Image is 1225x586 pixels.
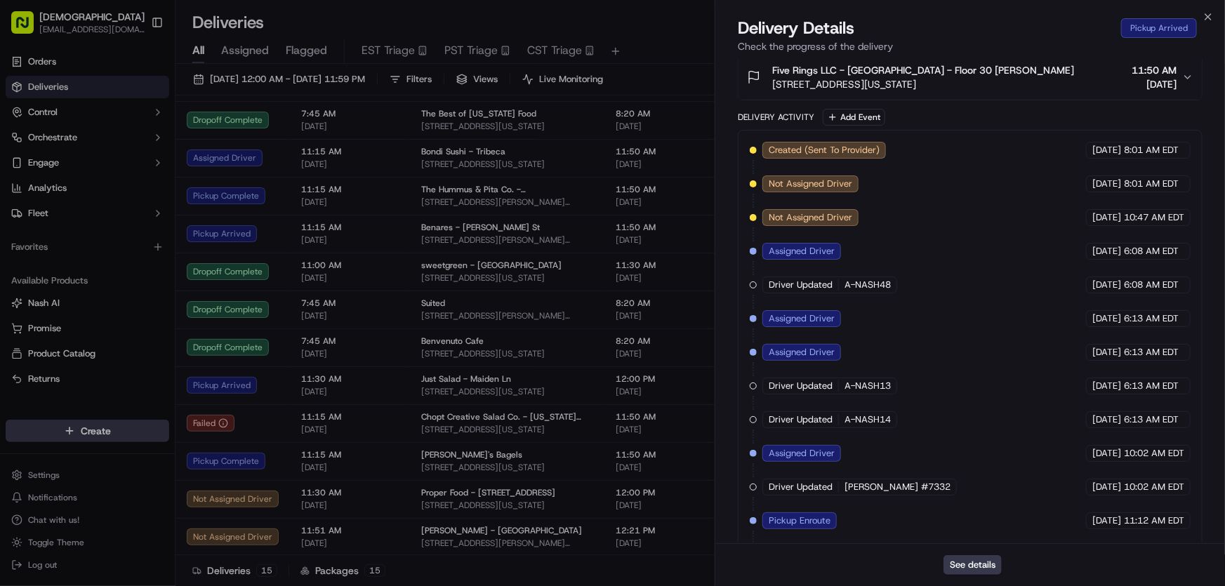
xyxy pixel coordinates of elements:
span: [PERSON_NAME] #7332 [845,481,951,493]
input: Got a question? Start typing here... [37,91,253,105]
div: We're available if you need us! [48,148,178,159]
button: Start new chat [239,138,256,155]
p: Welcome 👋 [14,56,256,79]
span: 6:08 AM EDT [1124,279,1179,291]
span: A-NASH48 [845,279,891,291]
span: Assigned Driver [769,312,835,325]
button: Add Event [823,109,885,126]
span: [DATE] [1092,211,1121,224]
button: See details [943,555,1002,575]
span: 11:12 AM EDT [1124,514,1184,527]
span: [DATE] [1092,312,1121,325]
span: Driver Updated [769,279,833,291]
a: 📗Knowledge Base [8,198,113,223]
span: 8:01 AM EDT [1124,144,1179,157]
span: 10:02 AM EDT [1124,481,1184,493]
span: [DATE] [1132,77,1177,91]
span: [DATE] [1092,481,1121,493]
span: Driver Updated [769,380,833,392]
span: Pickup Enroute [769,514,830,527]
span: 6:13 AM EDT [1124,312,1179,325]
span: 10:02 AM EDT [1124,447,1184,460]
span: Delivery Details [738,17,854,39]
span: 10:47 AM EDT [1124,211,1184,224]
span: Assigned Driver [769,346,835,359]
span: Assigned Driver [769,245,835,258]
span: [DATE] [1092,144,1121,157]
span: Knowledge Base [28,204,107,218]
span: Pylon [140,238,170,248]
span: A-NASH13 [845,380,891,392]
span: 6:13 AM EDT [1124,413,1179,426]
div: 📗 [14,205,25,216]
span: [DATE] [1092,245,1121,258]
a: 💻API Documentation [113,198,231,223]
span: [DATE] [1092,346,1121,359]
div: Start new chat [48,134,230,148]
span: 6:13 AM EDT [1124,380,1179,392]
span: Created (Sent To Provider) [769,144,880,157]
span: [DATE] [1092,279,1121,291]
span: Assigned Driver [769,447,835,460]
span: 8:01 AM EDT [1124,178,1179,190]
span: Driver Updated [769,481,833,493]
span: 6:13 AM EDT [1124,346,1179,359]
a: Powered byPylon [99,237,170,248]
span: Not Assigned Driver [769,178,852,190]
span: Five Rings LLC - [GEOGRAPHIC_DATA] - Floor 30 [PERSON_NAME] [772,63,1074,77]
span: [DATE] [1092,514,1121,527]
span: 6:08 AM EDT [1124,245,1179,258]
button: Five Rings LLC - [GEOGRAPHIC_DATA] - Floor 30 [PERSON_NAME][STREET_ADDRESS][US_STATE]11:50 AM[DATE] [739,55,1202,100]
span: [DATE] [1092,447,1121,460]
span: 11:50 AM [1132,63,1177,77]
span: [DATE] [1092,380,1121,392]
span: [DATE] [1092,413,1121,426]
span: API Documentation [133,204,225,218]
div: 💻 [119,205,130,216]
img: Nash [14,14,42,42]
div: Delivery Activity [738,112,814,123]
span: Driver Updated [769,413,833,426]
span: A-NASH14 [845,413,891,426]
p: Check the progress of the delivery [738,39,1203,53]
span: [STREET_ADDRESS][US_STATE] [772,77,1074,91]
img: 1736555255976-a54dd68f-1ca7-489b-9aae-adbdc363a1c4 [14,134,39,159]
span: Not Assigned Driver [769,211,852,224]
span: [DATE] [1092,178,1121,190]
